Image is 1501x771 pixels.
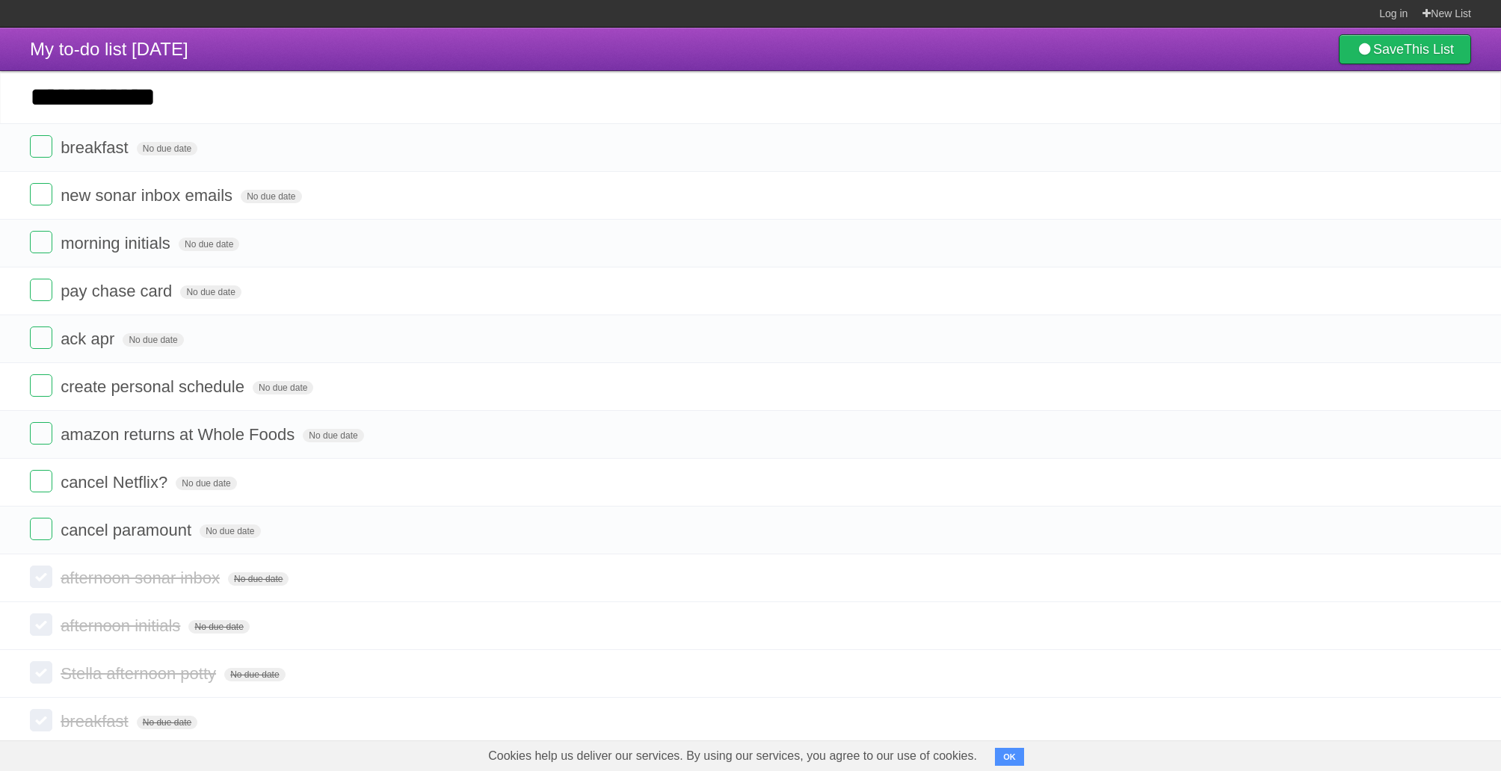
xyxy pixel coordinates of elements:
span: No due date [228,572,289,586]
button: OK [995,748,1024,766]
label: Done [30,470,52,492]
span: amazon returns at Whole Foods [61,425,298,444]
span: No due date [224,668,285,681]
span: afternoon initials [61,616,184,635]
span: Cookies help us deliver our services. By using our services, you agree to our use of cookies. [473,741,992,771]
span: No due date [241,190,301,203]
span: cancel paramount [61,521,195,539]
b: This List [1404,42,1454,57]
span: morning initials [61,234,174,253]
label: Done [30,661,52,684]
span: afternoon sonar inbox [61,569,224,587]
span: No due date [188,620,249,634]
label: Done [30,613,52,636]
span: ack apr [61,329,118,348]
label: Done [30,566,52,588]
span: No due date [253,381,313,394]
span: Stella afternoon potty [61,664,220,683]
a: SaveThis List [1339,34,1471,64]
span: No due date [179,238,239,251]
label: Done [30,374,52,397]
span: create personal schedule [61,377,248,396]
label: Done [30,518,52,540]
span: No due date [176,477,236,490]
label: Done [30,422,52,445]
span: cancel Netflix? [61,473,171,492]
span: My to-do list [DATE] [30,39,188,59]
span: No due date [123,333,183,347]
label: Done [30,709,52,731]
span: No due date [180,285,241,299]
label: Done [30,231,52,253]
span: No due date [137,142,197,155]
span: No due date [200,524,260,538]
span: new sonar inbox emails [61,186,236,205]
label: Done [30,326,52,349]
span: No due date [303,429,363,442]
span: No due date [137,716,197,729]
span: breakfast [61,712,132,731]
label: Done [30,279,52,301]
label: Done [30,135,52,158]
span: breakfast [61,138,132,157]
span: pay chase card [61,282,176,300]
label: Done [30,183,52,205]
